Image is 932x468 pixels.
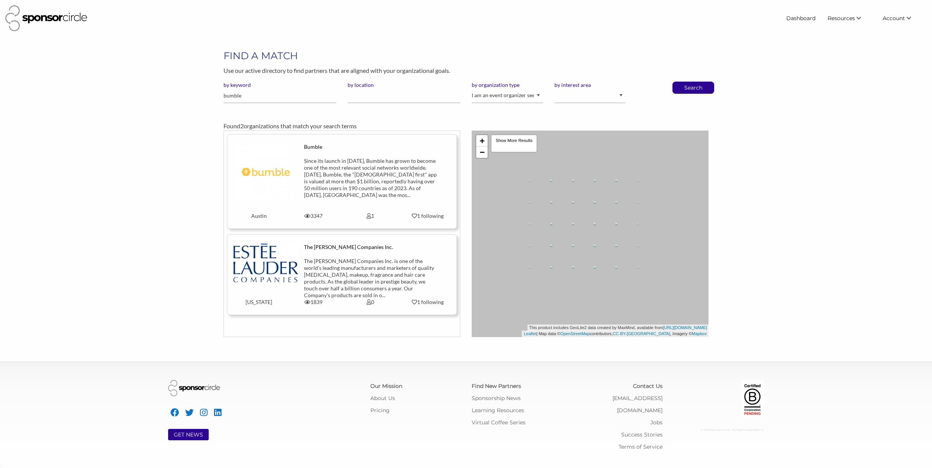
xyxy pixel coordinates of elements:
div: Bumble [304,143,437,150]
input: Please enter one or more keywords [224,88,336,103]
a: Leaflet [524,331,536,336]
a: Dashboard [780,11,822,25]
a: Our Mission [370,383,402,389]
a: Learning Resources [472,407,524,414]
a: CC-BY-[GEOGRAPHIC_DATA] [613,331,670,336]
span: Account [883,15,905,22]
a: About Us [370,395,395,402]
div: 1839 [285,299,342,306]
p: Use our active directory to find partners that are aligned with your organizational goals. [224,66,708,76]
a: Contact Us [633,383,663,389]
span: C: U: [758,428,764,432]
div: The [PERSON_NAME] Companies Inc. is one of the world's leading manufacturers and marketers of qua... [304,258,437,299]
label: by keyword [224,82,336,88]
a: Success Stories [621,431,663,438]
div: The [PERSON_NAME] Companies Inc. [304,244,437,251]
li: Account [877,11,927,25]
button: Search [681,82,706,93]
div: Show More Results [491,134,537,153]
label: by organization type [472,82,543,88]
div: | Map data © contributors, , Imagery © [522,331,708,337]
div: Since its launch in [DATE], Bumble has grown to become one of the most relevant social networks w... [304,158,437,199]
img: bizqh3byltwvqt3qfxez [237,143,294,200]
a: Sponsorship News [472,395,521,402]
span: Resources [828,15,855,22]
div: 3347 [285,213,342,219]
div: 1 following [405,299,450,306]
div: 1 [342,213,399,219]
span: 2 [240,122,244,129]
img: Certified Corporation Pending Logo [741,380,764,418]
a: [EMAIL_ADDRESS][DOMAIN_NAME] [612,395,663,414]
div: 0 [342,299,399,306]
label: by interest area [554,82,626,88]
label: by location [348,82,460,88]
a: GET NEWS [174,431,203,438]
li: Resources [822,11,877,25]
a: Pricing [370,407,390,414]
a: Zoom out [476,147,488,158]
a: Terms of Service [619,443,663,450]
a: [URL][DOMAIN_NAME] [663,325,707,330]
div: [US_STATE] [228,299,285,306]
img: pqipluwzwcelo9l38dnd [233,244,298,282]
a: The [PERSON_NAME] Companies Inc. The [PERSON_NAME] Companies Inc. is one of the world's leading m... [233,244,450,306]
a: Zoom in [476,135,488,147]
a: Find New Partners [472,383,521,389]
img: Sponsor Circle Logo [168,380,220,396]
div: 1 following [405,213,450,219]
div: This product includes GeoLite2 data created by MaxMind, available from [527,325,708,331]
a: OpenStreetMap [560,331,590,336]
div: © 2025 Sponsor Circle - All Rights Reserved [674,424,764,436]
a: Jobs [650,419,663,426]
a: Mapbox [692,331,707,336]
a: Virtual Coffee Series [472,419,526,426]
div: Found organizations that match your search terms [224,121,708,131]
a: Bumble Since its launch in [DATE], Bumble has grown to become one of the most relevant social net... [233,143,450,219]
div: Austin [228,213,285,219]
img: Sponsor Circle Logo [5,5,87,31]
h1: FIND A MATCH [224,49,708,63]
